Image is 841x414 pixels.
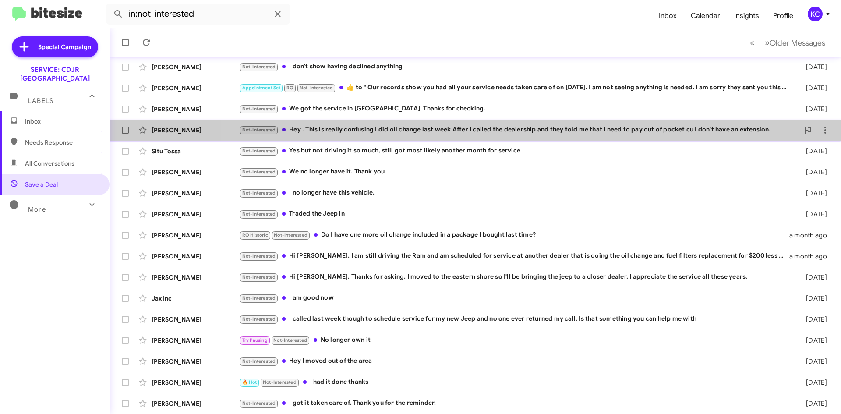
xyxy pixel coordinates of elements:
div: [PERSON_NAME] [152,126,239,134]
div: [PERSON_NAME] [152,63,239,71]
div: a month ago [789,231,834,240]
div: KC [808,7,823,21]
div: [PERSON_NAME] [152,378,239,387]
span: Needs Response [25,138,99,147]
span: Not-Interested [242,253,276,259]
div: ​👍​ to “ Our records show you had all your service needs taken care of on [DATE]. I am not seeing... [239,83,792,93]
span: Inbox [25,117,99,126]
div: [DATE] [792,84,834,92]
a: Insights [727,3,766,28]
span: Not-Interested [300,85,333,91]
div: Hi [PERSON_NAME], I am still driving the Ram and am scheduled for service at another dealer that ... [239,251,789,261]
div: [DATE] [792,273,834,282]
div: [DATE] [792,315,834,324]
span: Not-Interested [242,169,276,175]
div: I no longer have this vehicle. [239,188,792,198]
a: Special Campaign [12,36,98,57]
span: » [765,37,770,48]
span: RO [286,85,293,91]
span: 🔥 Hot [242,379,257,385]
span: « [750,37,755,48]
div: [DATE] [792,63,834,71]
div: [PERSON_NAME] [152,399,239,408]
span: Labels [28,97,53,105]
a: Calendar [684,3,727,28]
div: We no longer have it. Thank you [239,167,792,177]
div: No longer own it [239,335,792,345]
div: Yes but not driving it so much, still got most likely another month for service [239,146,792,156]
span: Special Campaign [38,42,91,51]
div: I called last week though to schedule service for my new Jeep and no one ever returned my call. I... [239,314,792,324]
span: Not-Interested [242,127,276,133]
span: Not-Interested [242,106,276,112]
div: [DATE] [792,105,834,113]
div: [PERSON_NAME] [152,231,239,240]
span: Not-Interested [263,379,297,385]
div: [DATE] [792,357,834,366]
div: Situ Tossa [152,147,239,156]
div: Hey . This is really confusing I did oil change last week After I called the dealership and they ... [239,125,799,135]
div: [PERSON_NAME] [152,357,239,366]
span: Not-Interested [242,211,276,217]
input: Search [106,4,290,25]
div: I had it done thanks [239,377,792,387]
span: All Conversations [25,159,74,168]
div: [DATE] [792,189,834,198]
div: We got the service in [GEOGRAPHIC_DATA]. Thanks for checking. [239,104,792,114]
div: Hey I moved out of the area [239,356,792,366]
div: [DATE] [792,399,834,408]
div: [DATE] [792,378,834,387]
span: Not-Interested [242,316,276,322]
span: Not-Interested [242,64,276,70]
span: More [28,205,46,213]
div: I don't show having declined anything [239,62,792,72]
span: Not-Interested [273,337,307,343]
div: [PERSON_NAME] [152,315,239,324]
span: Not-Interested [242,295,276,301]
span: Older Messages [770,38,825,48]
span: RO Historic [242,232,268,238]
span: Not-Interested [242,400,276,406]
div: [PERSON_NAME] [152,273,239,282]
div: [PERSON_NAME] [152,336,239,345]
div: [DATE] [792,336,834,345]
span: Not-Interested [242,148,276,154]
div: Traded the Jeep in [239,209,792,219]
div: a month ago [789,252,834,261]
span: Not-Interested [242,358,276,364]
div: Do I have one more oil change included in a package I bought last time? [239,230,789,240]
div: [PERSON_NAME] [152,105,239,113]
div: Hi [PERSON_NAME]. Thanks for asking. I moved to the eastern shore so I'll be bringing the jeep to... [239,272,792,282]
div: I am good now [239,293,792,303]
span: Not-Interested [242,190,276,196]
div: [PERSON_NAME] [152,168,239,177]
div: [PERSON_NAME] [152,252,239,261]
span: Not-Interested [242,274,276,280]
span: Appointment Set [242,85,281,91]
button: KC [800,7,831,21]
div: [PERSON_NAME] [152,84,239,92]
a: Profile [766,3,800,28]
a: Inbox [652,3,684,28]
span: Save a Deal [25,180,58,189]
div: [DATE] [792,210,834,219]
div: Jax Inc [152,294,239,303]
div: [PERSON_NAME] [152,189,239,198]
div: [DATE] [792,168,834,177]
button: Next [760,34,830,52]
button: Previous [745,34,760,52]
div: [DATE] [792,147,834,156]
div: [DATE] [792,294,834,303]
div: [PERSON_NAME] [152,210,239,219]
span: Not-Interested [274,232,307,238]
div: I got it taken care of. Thank you for the reminder. [239,398,792,408]
span: Try Pausing [242,337,268,343]
nav: Page navigation example [745,34,830,52]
